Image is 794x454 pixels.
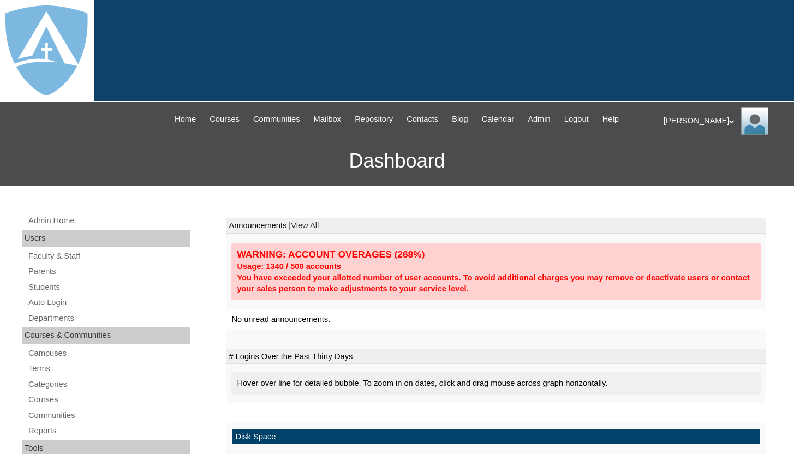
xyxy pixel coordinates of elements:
[27,296,190,309] a: Auto Login
[226,309,766,330] td: No unread announcements.
[27,409,190,422] a: Communities
[226,349,766,365] td: # Logins Over the Past Thirty Days
[226,218,766,234] td: Announcements |
[308,113,347,126] a: Mailbox
[237,248,755,261] div: WARNING: ACCOUNT OVERAGES (268%)
[452,113,468,126] span: Blog
[602,113,619,126] span: Help
[22,327,190,344] div: Courses & Communities
[482,113,514,126] span: Calendar
[407,113,438,126] span: Contacts
[27,280,190,294] a: Students
[522,113,556,126] a: Admin
[27,312,190,325] a: Departments
[528,113,551,126] span: Admin
[175,113,196,126] span: Home
[27,424,190,438] a: Reports
[27,393,190,407] a: Courses
[231,372,761,395] div: Hover over line for detailed bubble. To zoom in on dates, click and drag mouse across graph horiz...
[476,113,520,126] a: Calendar
[314,113,342,126] span: Mailbox
[664,107,783,135] div: [PERSON_NAME]
[741,107,768,135] img: Thomas Lambert
[355,113,393,126] span: Repository
[169,113,201,126] a: Home
[559,113,594,126] a: Logout
[204,113,245,126] a: Courses
[5,136,789,186] h3: Dashboard
[291,221,319,230] a: View All
[27,249,190,263] a: Faculty & Staff
[564,113,589,126] span: Logout
[22,230,190,247] div: Users
[232,429,760,445] td: Disk Space
[237,272,755,295] div: You have exceeded your allotted number of user accounts. To avoid additional charges you may remo...
[401,113,444,126] a: Contacts
[27,362,190,375] a: Terms
[253,113,300,126] span: Communities
[27,214,190,228] a: Admin Home
[27,378,190,391] a: Categories
[5,5,88,95] img: logo-white.png
[27,265,190,278] a: Parents
[597,113,624,126] a: Help
[446,113,473,126] a: Blog
[27,347,190,360] a: Campuses
[210,113,240,126] span: Courses
[237,262,341,271] strong: Usage: 1340 / 500 accounts
[248,113,306,126] a: Communities
[349,113,398,126] a: Repository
